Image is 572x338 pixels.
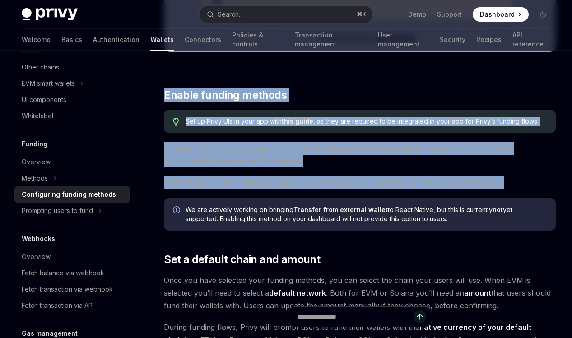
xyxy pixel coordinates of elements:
span: Set up Privy UIs in your app with , as they are required to be integrated in your app for Privy’s... [186,117,547,126]
a: Configuring funding methods [14,186,130,203]
button: Send message [414,310,426,323]
strong: amount [464,288,491,297]
strong: not [493,206,503,213]
button: Toggle dark mode [536,7,550,22]
a: UI components [14,92,130,108]
a: User management [378,29,429,51]
a: Dashboard [473,7,529,22]
button: Open search [200,6,372,23]
div: Methods [22,173,48,184]
a: Security [440,29,465,51]
div: Prompting users to fund [22,205,93,216]
img: dark logo [22,8,78,21]
a: Connectors [185,29,221,51]
span: Privy will present the options you enable here for your users to select from during a funding flow. [164,176,556,189]
a: this guide [282,117,313,125]
a: Transaction management [295,29,367,51]
div: Other chains [22,62,59,73]
strong: Transfer from external wallet [293,206,388,213]
a: Fetch transaction via webhook [14,281,130,297]
div: UI components [22,94,66,105]
a: Fetch balance via webhook [14,265,130,281]
div: Configuring funding methods [22,189,116,200]
h5: Webhooks [22,233,55,244]
div: Overview [22,157,51,167]
span: To enable funding in your app, select which funding methods you would like to allow by selecting ... [164,142,556,167]
span: Enable funding methods [164,88,287,102]
button: Toggle Prompting users to fund section [14,203,130,219]
a: Wallets [150,29,174,51]
svg: Info [173,206,182,215]
a: Basics [61,29,82,51]
div: Fetch transaction via webhook [22,284,113,295]
a: Fetch transaction via API [14,297,130,314]
a: Overview [14,249,130,265]
input: Ask a question... [297,307,414,327]
a: Recipes [476,29,502,51]
a: Other chains [14,59,130,75]
div: Search... [218,9,243,20]
button: Toggle Methods section [14,170,130,186]
span: Dashboard [480,10,515,19]
svg: Tip [173,118,179,126]
span: Once you have selected your funding methods, you can select the chain your users will use. When E... [164,274,556,312]
button: Toggle EVM smart wallets section [14,75,130,92]
div: Overview [22,251,51,262]
a: Overview [14,154,130,170]
div: EVM smart wallets [22,78,75,89]
a: Demo [408,10,426,19]
a: Support [437,10,462,19]
div: Whitelabel [22,111,53,121]
a: API reference [512,29,550,51]
a: Welcome [22,29,51,51]
a: Authentication [93,29,140,51]
div: Fetch transaction via API [22,300,94,311]
strong: default network [269,288,326,297]
div: Fetch balance via webhook [22,268,104,278]
span: Set a default chain and amount [164,252,320,267]
span: We are actively working on bringing to React Native, but this is currently yet supported. Enablin... [186,205,547,223]
a: Policies & controls [232,29,284,51]
span: ⌘ K [357,11,366,18]
h5: Funding [22,139,47,149]
a: Whitelabel [14,108,130,124]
